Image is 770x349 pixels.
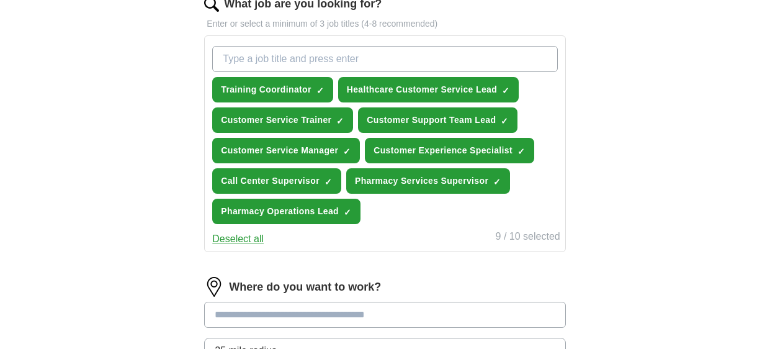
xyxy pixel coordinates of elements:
[221,144,338,157] span: Customer Service Manager
[212,199,360,224] button: Pharmacy Operations Lead✓
[347,83,497,96] span: Healthcare Customer Service Lead
[204,277,224,297] img: location.png
[229,279,381,296] label: Where do you want to work?
[365,138,534,163] button: Customer Experience Specialist✓
[496,229,560,247] div: 9 / 10 selected
[355,175,488,188] span: Pharmacy Services Supervisor
[204,17,565,30] p: Enter or select a minimum of 3 job titles (4-8 recommended)
[221,175,320,188] span: Call Center Supervisor
[374,144,513,157] span: Customer Experience Specialist
[212,46,557,72] input: Type a job title and press enter
[358,107,517,133] button: Customer Support Team Lead✓
[221,205,339,218] span: Pharmacy Operations Lead
[325,177,332,187] span: ✓
[316,86,324,96] span: ✓
[212,107,353,133] button: Customer Service Trainer✓
[212,168,341,194] button: Call Center Supervisor✓
[336,116,344,126] span: ✓
[517,147,525,156] span: ✓
[343,147,351,156] span: ✓
[502,86,509,96] span: ✓
[338,77,519,102] button: Healthcare Customer Service Lead✓
[344,207,351,217] span: ✓
[212,77,333,102] button: Training Coordinator✓
[221,83,311,96] span: Training Coordinator
[367,114,496,127] span: Customer Support Team Lead
[493,177,501,187] span: ✓
[212,232,264,247] button: Deselect all
[221,114,331,127] span: Customer Service Trainer
[501,116,508,126] span: ✓
[346,168,510,194] button: Pharmacy Services Supervisor✓
[212,138,360,163] button: Customer Service Manager✓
